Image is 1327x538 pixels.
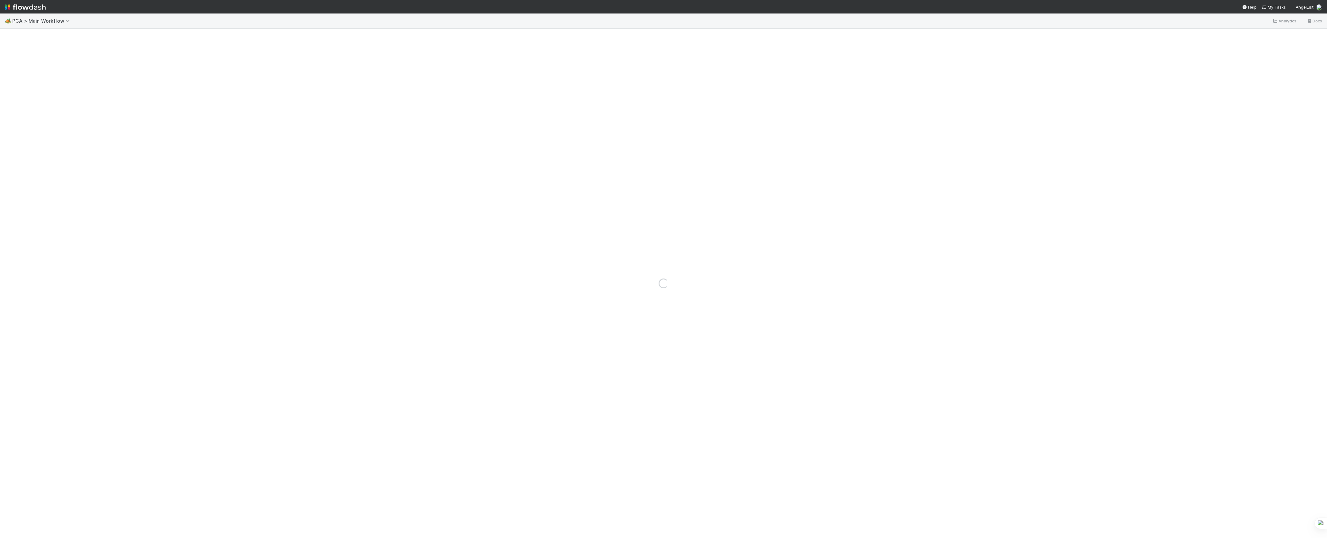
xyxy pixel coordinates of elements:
[1316,4,1322,10] img: avatar_b6a6ccf4-6160-40f7-90da-56c3221167ae.png
[1272,17,1297,25] a: Analytics
[1262,4,1286,10] a: My Tasks
[1296,5,1313,10] span: AngelList
[1242,4,1257,10] div: Help
[5,18,11,23] span: 🏕️
[1262,5,1286,10] span: My Tasks
[12,18,73,24] span: PCA > Main Workflow
[5,2,46,12] img: logo-inverted-e16ddd16eac7371096b0.svg
[1306,17,1322,25] a: Docs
